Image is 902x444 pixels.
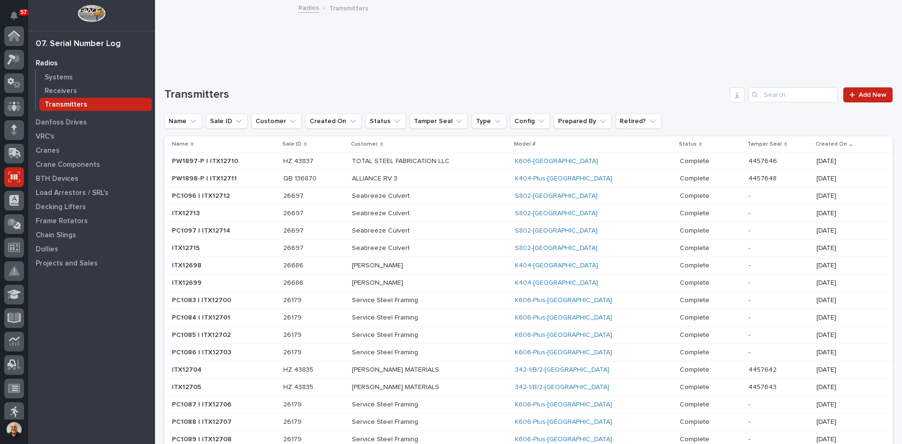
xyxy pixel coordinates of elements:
p: - [748,208,752,218]
p: PC1096 | ITX12712 [172,190,232,200]
p: Complete [680,399,711,409]
p: Complete [680,382,711,391]
a: K606-Plus-[GEOGRAPHIC_DATA] [515,331,612,339]
p: Complete [680,277,711,287]
a: K606-Plus-[GEOGRAPHIC_DATA] [515,314,612,322]
p: Seabreeze Culvert [352,210,507,218]
p: [DATE] [816,401,878,409]
p: HZ 43835 [283,382,315,391]
p: Created On [816,139,847,149]
p: Tamper Seal [747,139,782,149]
p: 57 [21,9,27,16]
a: K404-[GEOGRAPHIC_DATA] [515,262,598,270]
p: PC1088 | ITX12707 [172,416,233,426]
p: QB 136870 [283,173,319,183]
tr: ITX12705ITX12705 HZ 43835HZ 43835 [PERSON_NAME] MATERIALS342-1/B/2-[GEOGRAPHIC_DATA] CompleteComp... [164,378,893,396]
p: 26179 [283,416,303,426]
p: Sale ID [282,139,302,149]
a: K606-Plus-[GEOGRAPHIC_DATA] [515,349,612,357]
p: Complete [680,329,711,339]
button: Name [164,114,202,129]
p: [DATE] [816,296,878,304]
p: Complete [680,295,711,304]
a: BTH Devices [28,171,155,186]
p: [DATE] [816,244,878,252]
a: Systems [36,70,155,84]
a: 342-1/B/2-[GEOGRAPHIC_DATA] [515,383,609,391]
tr: PC1088 | ITX12707PC1088 | ITX12707 2617926179 Service Steel FramingK606-Plus-[GEOGRAPHIC_DATA] Co... [164,413,893,430]
p: 26179 [283,329,303,339]
p: PC1086 | ITX12703 [172,347,233,357]
a: Decking Lifters [28,200,155,214]
a: Radios [298,2,319,13]
p: [DATE] [816,175,878,183]
a: Frame Rotators [28,214,155,228]
p: Service Steel Framing [352,296,507,304]
p: [DATE] [816,227,878,235]
tr: PC1086 | ITX12703PC1086 | ITX12703 2617926179 Service Steel FramingK606-Plus-[GEOGRAPHIC_DATA] Co... [164,344,893,361]
p: - [748,347,752,357]
p: [DATE] [816,314,878,322]
a: K404-Plus-[GEOGRAPHIC_DATA] [515,175,612,183]
button: Sale ID [206,114,248,129]
tr: ITX12699ITX12699 2668626686 [PERSON_NAME]K404-[GEOGRAPHIC_DATA] CompleteComplete -- [DATE] [164,274,893,292]
p: PW1898-P | ITX12711 [172,173,239,183]
p: - [748,190,752,200]
p: Complete [680,208,711,218]
p: Complete [680,156,711,165]
p: ITX12713 [172,208,202,218]
a: K606-[GEOGRAPHIC_DATA] [515,157,598,165]
p: [PERSON_NAME] [352,262,507,270]
p: ITX12705 [172,382,203,391]
p: Name [172,139,188,149]
p: [DATE] [816,418,878,426]
a: Chain Slings [28,228,155,242]
p: Complete [680,190,711,200]
p: 4457643 [748,382,778,391]
tr: ITX12704ITX12704 HZ 43835HZ 43835 [PERSON_NAME] MATERIALS342-1/B/2-[GEOGRAPHIC_DATA] CompleteComp... [164,361,893,379]
p: 26697 [283,225,305,235]
p: ITX12699 [172,277,203,287]
p: 4457642 [748,364,778,374]
a: Danfoss Drives [28,115,155,129]
p: Decking Lifters [36,203,86,211]
p: BTH Devices [36,175,78,183]
p: Receivers [45,87,77,95]
p: Dollies [36,245,58,254]
p: [DATE] [816,383,878,391]
p: [DATE] [816,262,878,270]
img: Workspace Logo [78,5,105,22]
p: 26686 [283,277,305,287]
p: Frame Rotators [36,217,88,226]
p: - [748,329,752,339]
p: 26697 [283,242,305,252]
button: Tamper Seal [410,114,468,129]
p: Complete [680,347,711,357]
tr: PC1084 | ITX12701PC1084 | ITX12701 2617926179 Service Steel FramingK606-Plus-[GEOGRAPHIC_DATA] Co... [164,309,893,327]
p: 26179 [283,312,303,322]
tr: PW1898-P | ITX12711PW1898-P | ITX12711 QB 136870QB 136870 ALLIANCE RV 3K404-Plus-[GEOGRAPHIC_DATA... [164,170,893,187]
p: ALLIANCE RV 3 [352,175,507,183]
p: - [748,260,752,270]
button: Type [472,114,506,129]
span: Add New [859,92,886,98]
a: S802-[GEOGRAPHIC_DATA] [515,192,598,200]
p: [DATE] [816,436,878,444]
p: PC1089 | ITX12708 [172,434,233,444]
button: Notifications [4,6,24,25]
a: Radios [28,56,155,70]
p: Service Steel Framing [352,349,507,357]
p: Status [679,139,697,149]
p: PC1083 | ITX12700 [172,295,233,304]
p: PC1085 | ITX12702 [172,329,233,339]
p: 26697 [283,190,305,200]
div: Notifications57 [12,11,24,26]
a: Receivers [36,84,155,97]
p: Service Steel Framing [352,331,507,339]
p: 26697 [283,208,305,218]
a: Transmitters [36,98,155,111]
tr: ITX12698ITX12698 2668626686 [PERSON_NAME]K404-[GEOGRAPHIC_DATA] CompleteComplete -- [DATE] [164,257,893,274]
p: 26179 [283,295,303,304]
a: S802-[GEOGRAPHIC_DATA] [515,227,598,235]
p: - [748,399,752,409]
